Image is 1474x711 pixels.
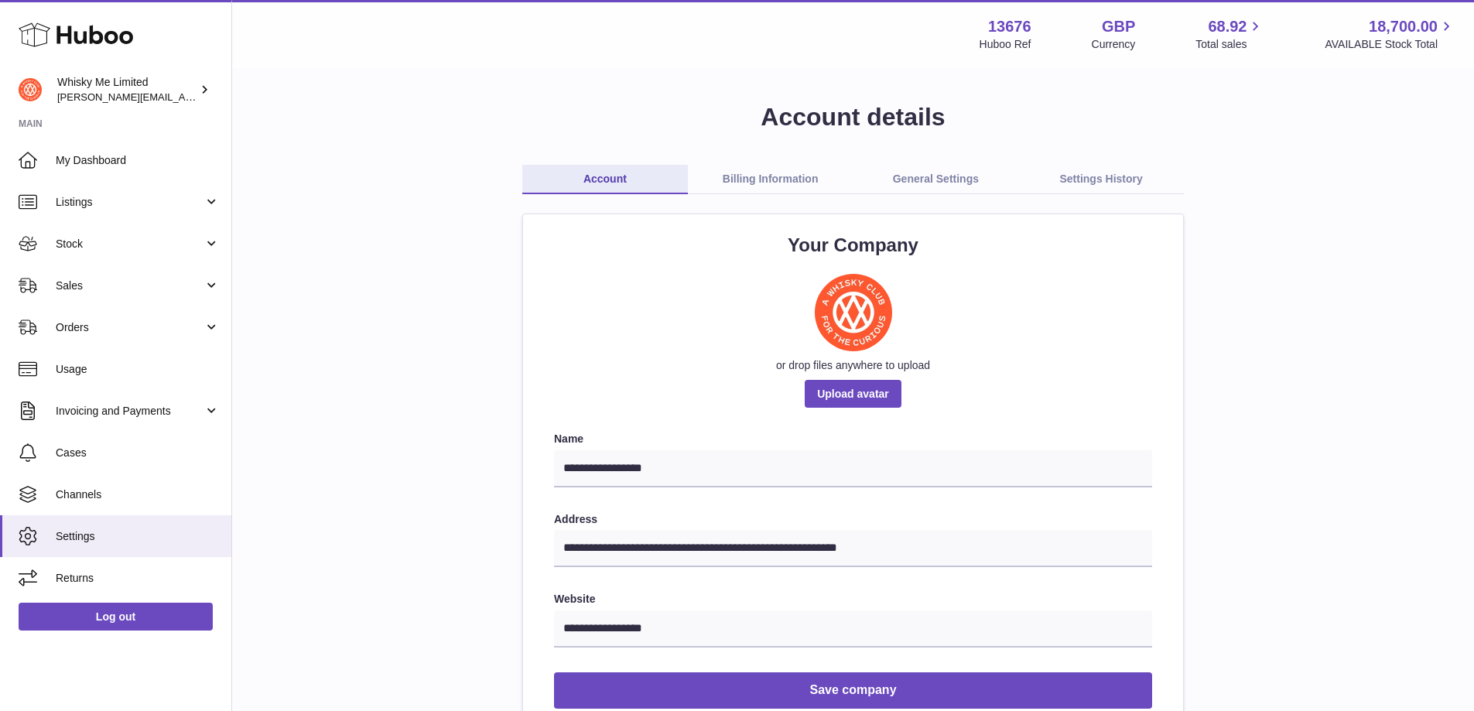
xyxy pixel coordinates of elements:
[56,320,203,335] span: Orders
[19,603,213,631] a: Log out
[815,274,892,351] img: WhiskyMe-Logo.jpg
[980,37,1031,52] div: Huboo Ref
[56,487,220,502] span: Channels
[853,165,1019,194] a: General Settings
[988,16,1031,37] strong: 13676
[56,279,203,293] span: Sales
[57,75,197,104] div: Whisky Me Limited
[1102,16,1135,37] strong: GBP
[56,195,203,210] span: Listings
[554,358,1152,373] div: or drop files anywhere to upload
[1369,16,1438,37] span: 18,700.00
[1195,37,1264,52] span: Total sales
[805,380,901,408] span: Upload avatar
[1325,37,1455,52] span: AVAILABLE Stock Total
[56,571,220,586] span: Returns
[56,362,220,377] span: Usage
[522,165,688,194] a: Account
[56,446,220,460] span: Cases
[688,165,853,194] a: Billing Information
[56,153,220,168] span: My Dashboard
[56,404,203,419] span: Invoicing and Payments
[554,592,1152,607] label: Website
[554,233,1152,258] h2: Your Company
[554,512,1152,527] label: Address
[1325,16,1455,52] a: 18,700.00 AVAILABLE Stock Total
[554,672,1152,709] button: Save company
[1195,16,1264,52] a: 68.92 Total sales
[1092,37,1136,52] div: Currency
[57,91,310,103] span: [PERSON_NAME][EMAIL_ADDRESS][DOMAIN_NAME]
[554,432,1152,446] label: Name
[257,101,1449,134] h1: Account details
[56,529,220,544] span: Settings
[1208,16,1247,37] span: 68.92
[19,78,42,101] img: frances@whiskyshop.com
[56,237,203,251] span: Stock
[1018,165,1184,194] a: Settings History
